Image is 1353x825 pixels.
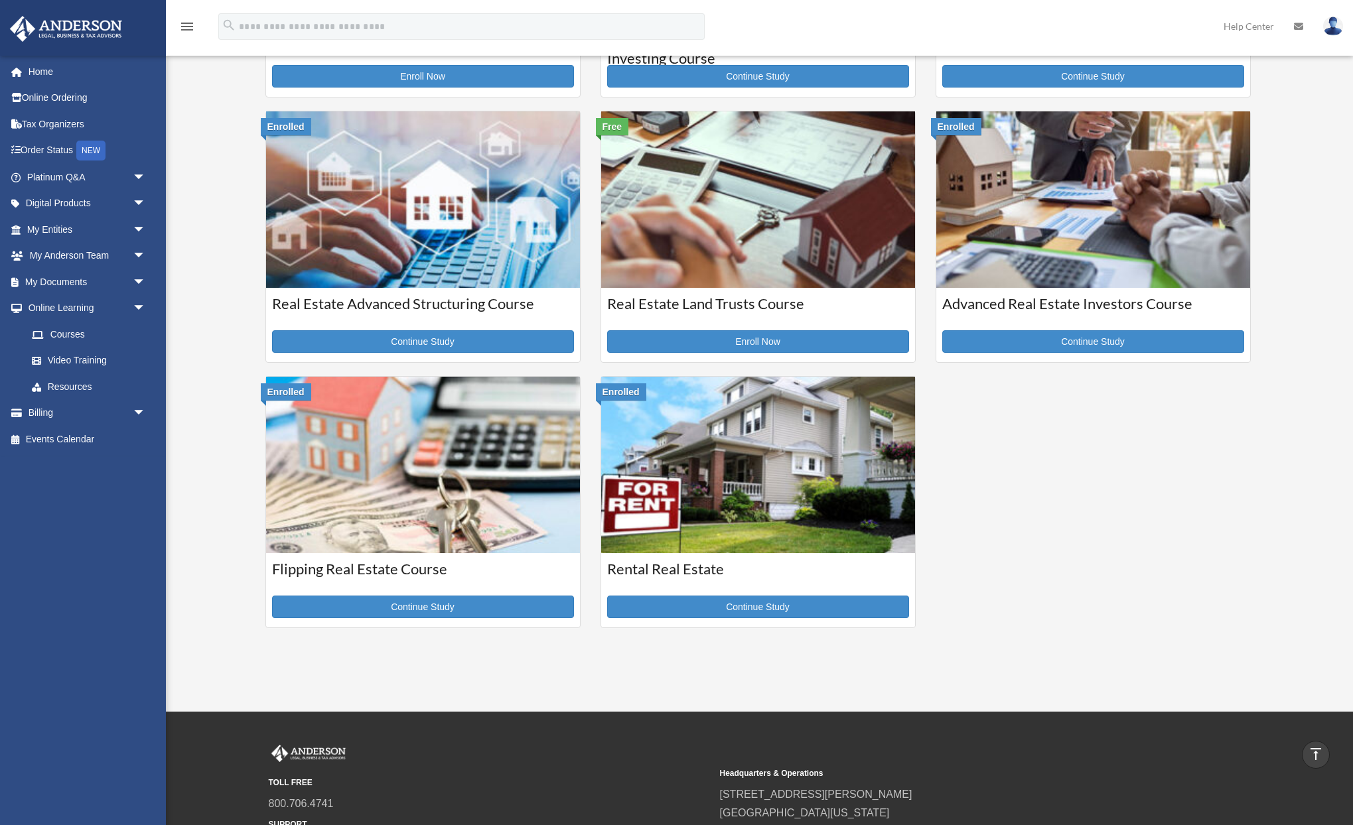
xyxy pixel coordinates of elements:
div: Enrolled [261,383,311,401]
a: My Anderson Teamarrow_drop_down [9,243,166,269]
a: Continue Study [942,65,1244,88]
span: arrow_drop_down [133,164,159,191]
i: search [222,18,236,32]
a: menu [179,23,195,34]
a: [STREET_ADDRESS][PERSON_NAME] [720,789,912,800]
img: Anderson Advisors Platinum Portal [6,16,126,42]
h3: Real Estate Advanced Structuring Course [272,294,574,327]
a: Continue Study [607,65,909,88]
a: Resources [19,373,166,400]
a: Digital Productsarrow_drop_down [9,190,166,217]
h3: Rental Real Estate [607,559,909,592]
a: Enroll Now [607,330,909,353]
a: Home [9,58,166,85]
h3: Real Estate Land Trusts Course [607,294,909,327]
span: arrow_drop_down [133,243,159,270]
a: Online Ordering [9,85,166,111]
a: Continue Study [942,330,1244,353]
a: Continue Study [607,596,909,618]
div: Enrolled [931,118,981,135]
span: arrow_drop_down [133,400,159,427]
a: Billingarrow_drop_down [9,400,166,426]
h3: Flipping Real Estate Course [272,559,574,592]
a: Courses [19,321,159,348]
a: Online Learningarrow_drop_down [9,295,166,322]
a: Enroll Now [272,65,574,88]
i: vertical_align_top [1308,746,1324,762]
a: Platinum Q&Aarrow_drop_down [9,164,166,190]
a: Events Calendar [9,426,166,452]
a: Video Training [19,348,166,374]
a: Continue Study [272,596,574,618]
h3: Using Retirement Funds for Real Estate Investing Course [607,29,909,62]
h3: Advanced Real Estate Investors Course [942,294,1244,327]
span: arrow_drop_down [133,295,159,322]
a: Order StatusNEW [9,137,166,164]
div: Enrolled [596,383,646,401]
div: NEW [76,141,106,160]
span: arrow_drop_down [133,190,159,218]
a: vertical_align_top [1302,741,1330,769]
img: User Pic [1323,17,1343,36]
small: Headquarters & Operations [720,767,1162,781]
a: 800.706.4741 [269,798,334,809]
a: My Entitiesarrow_drop_down [9,216,166,243]
a: Tax Organizers [9,111,166,137]
i: menu [179,19,195,34]
span: arrow_drop_down [133,269,159,296]
a: My Documentsarrow_drop_down [9,269,166,295]
img: Anderson Advisors Platinum Portal [269,745,348,762]
a: Continue Study [272,330,574,353]
small: TOLL FREE [269,776,711,790]
div: Enrolled [261,118,311,135]
div: Free [596,118,629,135]
span: arrow_drop_down [133,216,159,243]
a: [GEOGRAPHIC_DATA][US_STATE] [720,807,890,818]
